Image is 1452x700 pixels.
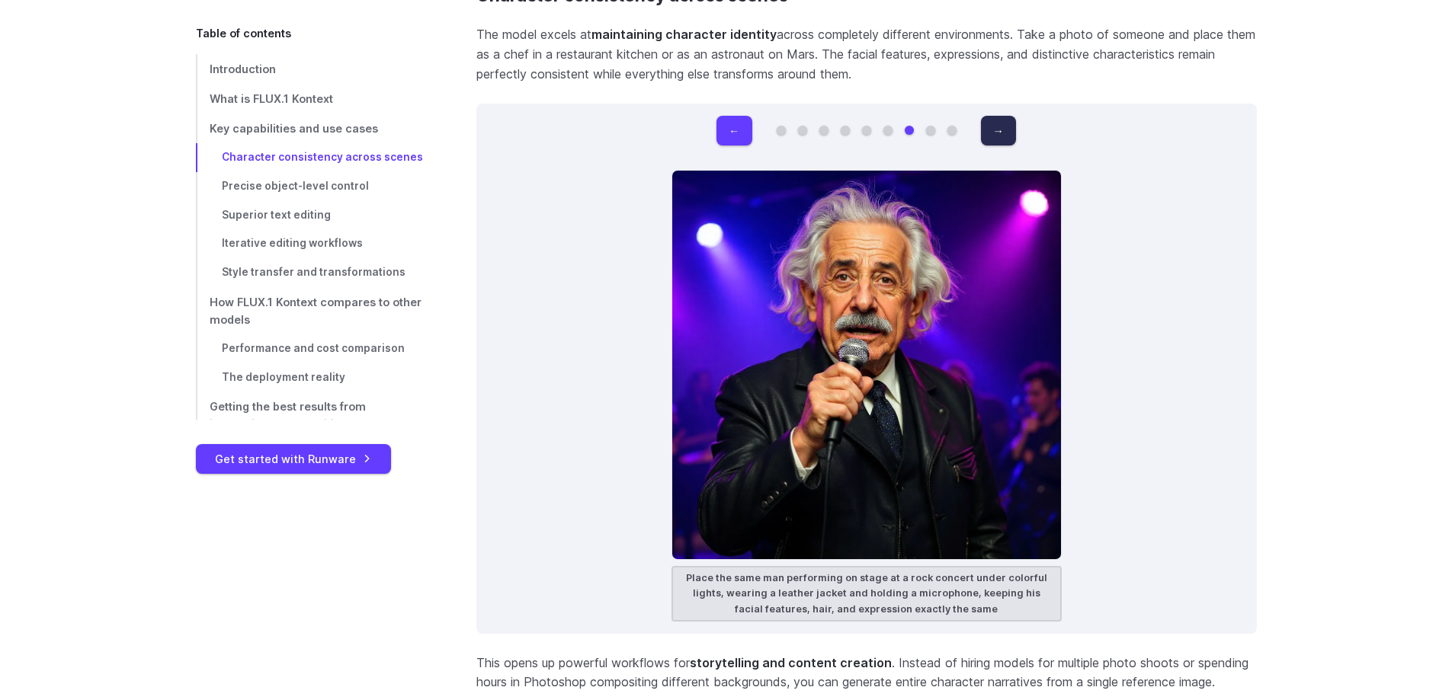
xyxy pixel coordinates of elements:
a: What is FLUX.1 Kontext [196,84,428,113]
a: How FLUX.1 Kontext compares to other models [196,287,428,334]
a: Key capabilities and use cases [196,113,428,143]
a: Precise object-level control [196,172,428,201]
button: Go to 2 of 9 [798,126,807,135]
span: Precise object-level control [222,180,369,192]
strong: storytelling and content creation [690,655,892,670]
button: ← [716,116,752,145]
button: Go to 1 of 9 [777,126,786,135]
span: Performance and cost comparison [222,342,405,354]
a: Get started with Runware [196,444,391,474]
button: Go to 9 of 9 [947,126,957,135]
a: Introduction [196,54,428,84]
button: Go to 5 of 9 [862,126,871,135]
a: Iterative editing workflows [196,229,428,258]
span: Table of contents [196,24,291,42]
a: Superior text editing [196,201,428,230]
p: This opens up powerful workflows for . Instead of hiring models for multiple photo shoots or spen... [476,654,1257,692]
a: Performance and cost comparison [196,334,428,363]
a: Style transfer and transformations [196,258,428,287]
strong: maintaining character identity [591,27,777,42]
a: The deployment reality [196,363,428,392]
span: Getting the best results from instruction-based editing [210,401,366,431]
button: Go to 8 of 9 [926,126,935,135]
figcaption: Place the same man performing on stage at a rock concert under colorful lights, wearing a leather... [672,566,1062,622]
span: Introduction [210,62,276,75]
button: Go to 4 of 9 [841,126,850,135]
span: What is FLUX.1 Kontext [210,92,333,105]
span: Superior text editing [222,209,331,221]
p: The model excels at across completely different environments. Take a photo of someone and place t... [476,25,1257,84]
span: Character consistency across scenes [222,151,423,163]
img: Older man in a suit singing into a microphone on stage, surrounded by purple concert lighting [672,170,1062,560]
button: Go to 7 of 9 [905,126,914,135]
button: Go to 3 of 9 [819,126,829,135]
span: How FLUX.1 Kontext compares to other models [210,296,421,326]
button: → [981,116,1016,145]
span: The deployment reality [222,371,345,383]
a: Getting the best results from instruction-based editing [196,392,428,439]
span: Style transfer and transformations [222,266,405,278]
a: Character consistency across scenes [196,143,428,172]
button: Go to 6 of 9 [883,126,893,135]
span: Iterative editing workflows [222,237,363,249]
span: Key capabilities and use cases [210,122,378,135]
